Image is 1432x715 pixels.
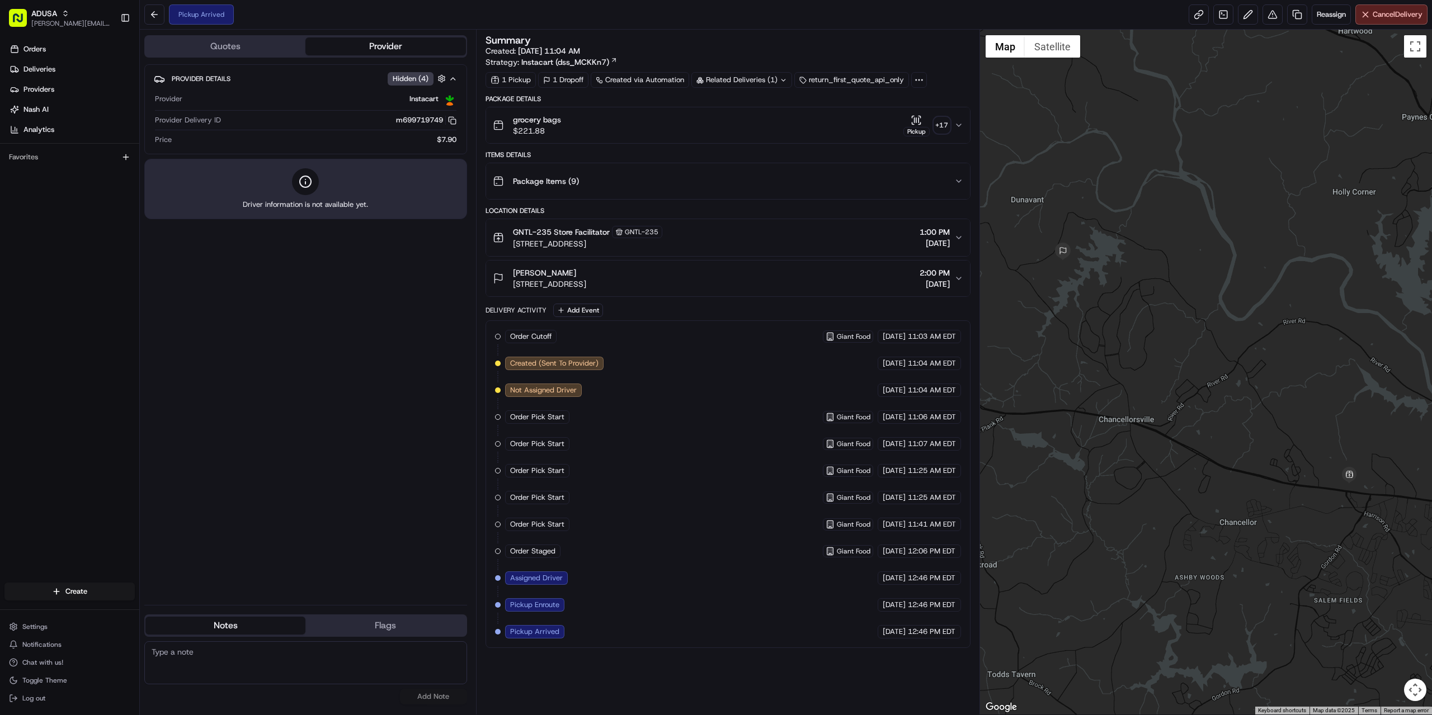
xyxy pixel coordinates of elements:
button: Pickup [903,115,930,136]
button: Map camera controls [1404,679,1426,701]
a: Providers [4,81,139,98]
button: Flags [305,617,465,634]
span: [DATE] [883,332,906,342]
div: Delivery Activity [486,306,547,315]
button: Reassign [1312,4,1351,25]
span: Order Pick Start [510,519,564,529]
h3: Summary [486,35,531,45]
button: Toggle fullscreen view [1404,35,1426,58]
button: [PERSON_NAME][STREET_ADDRESS]2:00 PM[DATE] [486,261,970,296]
img: profile_instacart_ahold_partner.png [443,92,456,106]
button: Notes [145,617,305,634]
div: Location Details [486,206,971,215]
button: [PERSON_NAME][EMAIL_ADDRESS][PERSON_NAME][DOMAIN_NAME] [31,19,111,28]
span: Providers [23,84,54,94]
div: Start new chat [38,107,183,118]
span: Giant Food [837,547,870,556]
span: Order Pick Start [510,439,564,449]
img: Google [983,700,1020,714]
span: [STREET_ADDRESS] [513,238,662,249]
div: Items Details [486,150,971,159]
a: Report a map error [1384,707,1429,713]
span: 12:46 PM EDT [908,627,955,637]
button: Package Items (9) [486,163,970,199]
div: Pickup [903,127,930,136]
span: Chat with us! [22,658,63,667]
span: Reassign [1317,10,1346,20]
span: 11:04 AM EDT [908,385,956,395]
span: Orders [23,44,46,54]
span: API Documentation [106,162,180,173]
span: GNTL-235 [625,228,658,236]
a: Open this area in Google Maps (opens a new window) [983,700,1020,714]
span: 11:03 AM EDT [908,332,956,342]
div: 1 Dropoff [538,72,588,88]
button: ADUSA[PERSON_NAME][EMAIL_ADDRESS][PERSON_NAME][DOMAIN_NAME] [4,4,116,31]
span: 11:41 AM EDT [908,519,956,529]
span: Provider [155,94,182,104]
span: [DATE] [920,278,950,290]
span: Nash AI [23,105,49,115]
span: [DATE] [883,493,906,503]
div: return_first_quote_api_only [794,72,909,88]
span: Deliveries [23,64,55,74]
span: Not Assigned Driver [510,385,577,395]
span: Pickup Enroute [510,600,559,610]
img: Nash [11,11,34,34]
span: 1:00 PM [920,226,950,238]
p: Welcome 👋 [11,45,204,63]
span: Analytics [23,125,54,135]
a: 📗Knowledge Base [7,158,90,178]
button: Chat with us! [4,655,135,670]
span: Create [65,586,87,596]
div: 1 Pickup [486,72,536,88]
span: [DATE] [883,358,906,368]
span: Order Pick Start [510,493,564,503]
a: Orders [4,40,139,58]
span: Order Pick Start [510,466,564,476]
span: [DATE] [920,238,950,249]
div: Related Deliveries (1) [691,72,792,88]
a: Powered byPylon [79,189,135,198]
button: grocery bags$221.88Pickup+17 [486,107,970,143]
div: Package Details [486,94,971,103]
button: Hidden (4) [388,72,449,86]
span: 12:46 PM EDT [908,600,955,610]
span: Giant Food [837,520,870,529]
span: 11:07 AM EDT [908,439,956,449]
span: Giant Food [837,439,870,448]
span: 11:06 AM EDT [908,412,956,422]
span: 12:46 PM EDT [908,573,955,583]
div: + 17 [934,117,950,133]
span: Instacart (dss_MCKKn7) [521,56,609,68]
button: Keyboard shortcuts [1258,707,1306,714]
span: Price [155,135,172,145]
div: We're available if you need us! [38,118,142,127]
span: [DATE] [883,627,906,637]
button: Create [4,583,135,600]
button: Show satellite imagery [1025,35,1080,58]
a: Nash AI [4,101,139,119]
a: Deliveries [4,60,139,78]
a: Analytics [4,121,139,139]
span: GNTL-235 Store Facilitator [513,226,610,238]
input: Clear [29,72,185,84]
span: [DATE] [883,439,906,449]
span: Giant Food [837,413,870,422]
a: 💻API Documentation [90,158,184,178]
span: Package Items ( 9 ) [513,176,579,187]
span: [DATE] [883,546,906,556]
a: Created via Automation [591,72,689,88]
div: 💻 [95,163,103,172]
span: Cancel Delivery [1373,10,1422,20]
button: Show street map [986,35,1025,58]
button: Notifications [4,637,135,652]
span: Pickup Arrived [510,627,559,637]
span: Settings [22,622,48,631]
span: Notifications [22,640,62,649]
img: 1736555255976-a54dd68f-1ca7-489b-9aae-adbdc363a1c4 [11,107,31,127]
button: Toggle Theme [4,673,135,688]
button: CancelDelivery [1355,4,1428,25]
